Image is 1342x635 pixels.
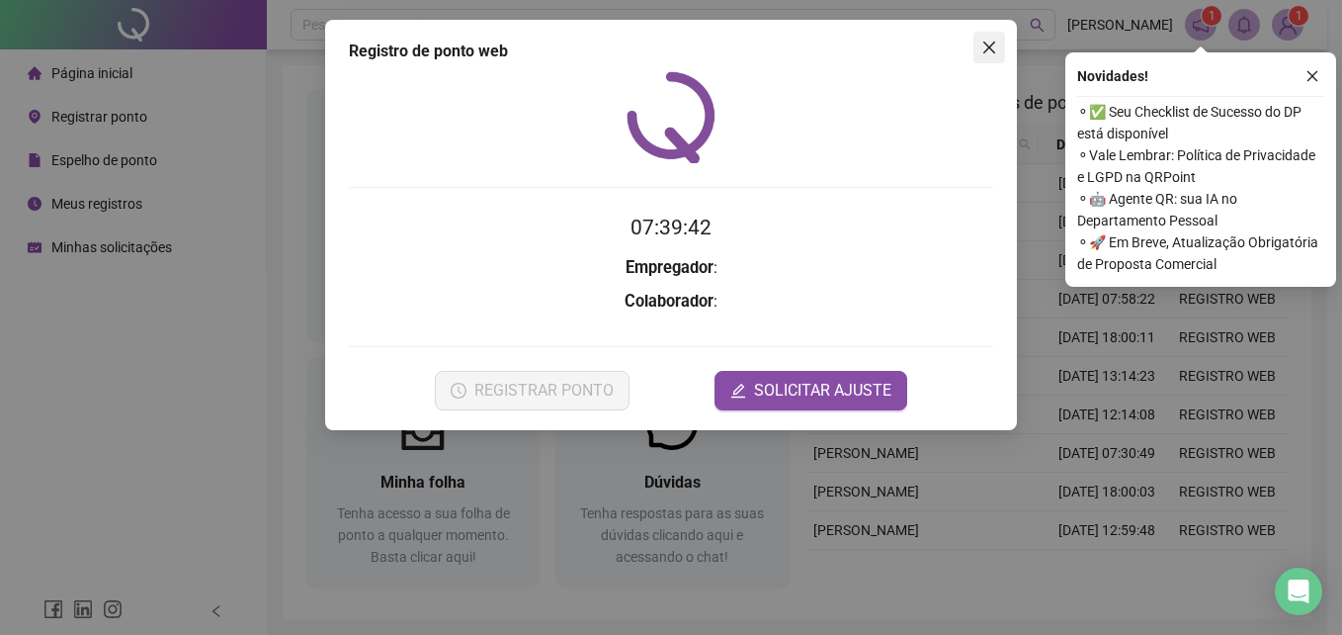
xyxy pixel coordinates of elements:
[1275,568,1322,615] div: Open Intercom Messenger
[1077,65,1148,87] span: Novidades !
[349,40,993,63] div: Registro de ponto web
[626,258,713,277] strong: Empregador
[754,379,891,403] span: SOLICITAR AJUSTE
[730,383,746,399] span: edit
[981,40,997,55] span: close
[349,255,993,281] h3: :
[349,289,993,315] h3: :
[1077,231,1324,275] span: ⚬ 🚀 Em Breve, Atualização Obrigatória de Proposta Comercial
[1077,101,1324,144] span: ⚬ ✅ Seu Checklist de Sucesso do DP está disponível
[625,292,713,311] strong: Colaborador
[435,371,629,410] button: REGISTRAR PONTO
[627,71,715,163] img: QRPoint
[1077,188,1324,231] span: ⚬ 🤖 Agente QR: sua IA no Departamento Pessoal
[973,32,1005,63] button: Close
[630,216,712,239] time: 07:39:42
[714,371,907,410] button: editSOLICITAR AJUSTE
[1077,144,1324,188] span: ⚬ Vale Lembrar: Política de Privacidade e LGPD na QRPoint
[1305,69,1319,83] span: close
